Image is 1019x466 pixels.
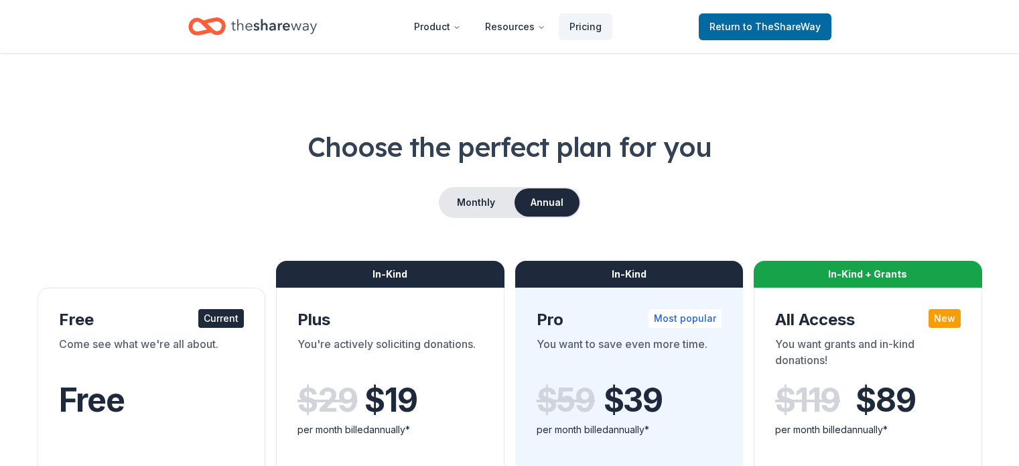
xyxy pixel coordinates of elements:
[364,382,417,419] span: $ 19
[537,422,722,438] div: per month billed annually*
[709,19,821,35] span: Return
[775,309,961,331] div: All Access
[59,309,245,331] div: Free
[929,309,961,328] div: New
[297,422,483,438] div: per month billed annually*
[537,309,722,331] div: Pro
[188,11,317,42] a: Home
[198,309,244,328] div: Current
[743,21,821,32] span: to TheShareWay
[515,188,580,217] button: Annual
[649,309,722,328] div: Most popular
[403,11,612,42] nav: Main
[474,13,556,40] button: Resources
[559,13,612,40] a: Pricing
[32,128,987,166] h1: Choose the perfect plan for you
[856,382,915,419] span: $ 89
[59,380,125,420] span: Free
[276,261,504,288] div: In-Kind
[775,336,961,373] div: You want grants and in-kind donations!
[403,13,472,40] button: Product
[775,422,961,438] div: per month billed annually*
[754,261,982,288] div: In-Kind + Grants
[297,309,483,331] div: Plus
[699,13,831,40] a: Returnto TheShareWay
[59,336,245,373] div: Come see what we're all about.
[440,188,512,217] button: Monthly
[537,336,722,373] div: You want to save even more time.
[604,382,663,419] span: $ 39
[515,261,744,288] div: In-Kind
[297,336,483,373] div: You're actively soliciting donations.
